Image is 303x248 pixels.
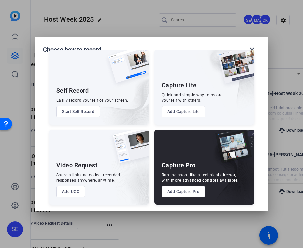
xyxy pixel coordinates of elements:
[195,50,254,116] img: embarkstudio-capture-lite.png
[56,161,98,169] div: Video Request
[248,46,256,54] mat-icon: close
[56,172,120,183] div: Share a link and collect recorded responses anywhere, anytime.
[162,81,197,89] div: Capture Lite
[108,130,149,170] img: ugc-content.png
[162,106,205,117] button: Add Capture Lite
[103,50,149,90] img: self-record.png
[56,87,89,95] div: Self Record
[205,138,254,205] img: embarkstudio-capture-pro.png
[162,172,239,183] div: Run the shoot like a technical director, with more advanced controls available.
[43,46,101,54] h1: Choose how to record
[162,92,223,103] div: Quick and simple way to record yourself with others.
[56,186,85,197] button: Add UGC
[162,186,205,197] button: Add Capture Pro
[56,98,128,103] div: Easily record yourself or your screen.
[213,50,254,90] img: capture-lite.png
[91,64,149,125] img: embarkstudio-self-record.png
[110,150,149,205] img: embarkstudio-ugc-content.png
[162,161,196,169] div: Capture Pro
[210,130,254,170] img: capture-pro.png
[56,106,100,117] button: Start Self Record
